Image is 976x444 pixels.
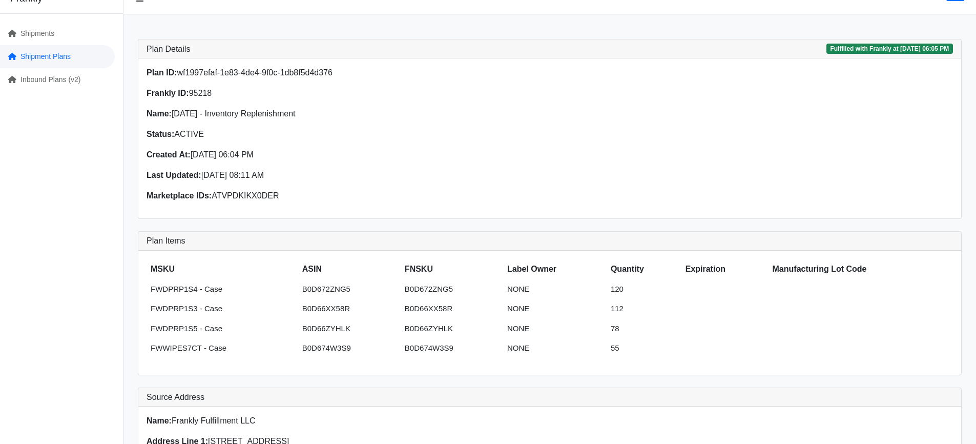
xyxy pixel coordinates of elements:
td: FWDPRP1S3 - Case [147,299,298,319]
h3: Source Address [147,392,953,402]
strong: Name: [147,416,172,425]
p: Frankly Fulfillment LLC [147,415,544,427]
td: NONE [503,319,607,339]
th: Manufacturing Lot Code [769,259,953,279]
th: ASIN [298,259,401,279]
td: B0D66ZYHLK [401,319,503,339]
th: Label Owner [503,259,607,279]
td: B0D672ZNG5 [298,279,401,299]
span: Fulfilled with Frankly at [DATE] 06:05 PM [826,44,953,54]
td: B0D672ZNG5 [401,279,503,299]
td: 120 [607,279,681,299]
td: NONE [503,299,607,319]
td: B0D66XX58R [401,299,503,319]
td: B0D674W3S9 [401,338,503,358]
td: NONE [503,338,607,358]
td: 55 [607,338,681,358]
td: FWWIPES7CT - Case [147,338,298,358]
p: 95218 [147,87,544,99]
strong: Name: [147,109,172,118]
strong: Plan ID: [147,68,177,77]
td: NONE [503,279,607,299]
strong: Status: [147,130,174,138]
h3: Plan Details [147,44,190,54]
p: [DATE] - Inventory Replenishment [147,108,544,120]
td: FWDPRP1S4 - Case [147,279,298,299]
th: MSKU [147,259,298,279]
td: 112 [607,299,681,319]
p: [DATE] 08:11 AM [147,169,544,181]
p: ACTIVE [147,128,544,140]
strong: Last Updated: [147,171,201,179]
strong: Created At: [147,150,191,159]
td: B0D66XX58R [298,299,401,319]
td: B0D66ZYHLK [298,319,401,339]
td: 78 [607,319,681,339]
td: FWDPRP1S5 - Case [147,319,298,339]
strong: Marketplace IDs: [147,191,212,200]
th: FNSKU [401,259,503,279]
th: Expiration [681,259,769,279]
th: Quantity [607,259,681,279]
td: B0D674W3S9 [298,338,401,358]
h3: Plan Items [147,236,953,246]
strong: Frankly ID: [147,89,189,97]
p: [DATE] 06:04 PM [147,149,544,161]
p: ATVPDKIKX0DER [147,190,544,202]
p: wf1997efaf-1e83-4de4-9f0c-1db8f5d4d376 [147,67,544,79]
